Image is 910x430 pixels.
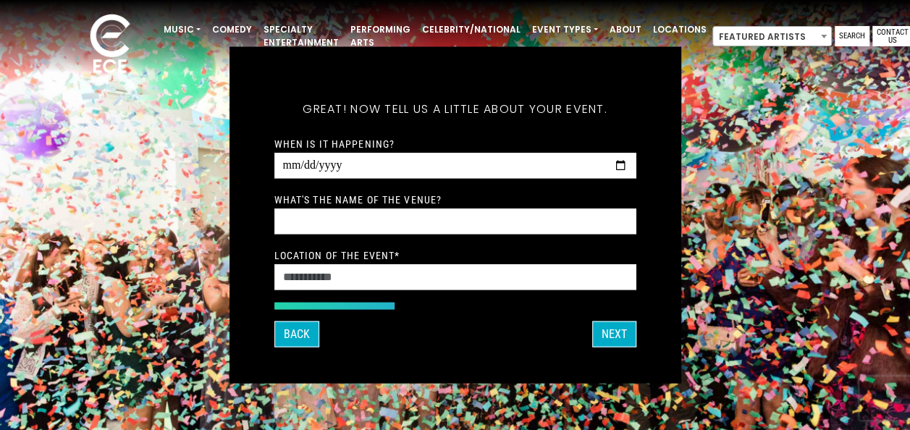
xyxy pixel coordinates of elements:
a: About [604,17,647,42]
h5: Great! Now tell us a little about your event. [274,83,636,135]
span: Featured Artists [712,26,832,46]
label: What's the name of the venue? [274,193,442,206]
a: Celebrity/National [416,17,526,42]
a: Event Types [526,17,604,42]
a: Locations [647,17,712,42]
a: Specialty Entertainment [258,17,345,55]
button: Next [592,321,636,347]
a: Comedy [206,17,258,42]
button: Back [274,321,319,347]
a: Performing Arts [345,17,416,55]
img: ece_new_logo_whitev2-1.png [74,10,146,80]
a: Music [158,17,206,42]
label: Location of the event [274,249,400,262]
label: When is it happening? [274,138,395,151]
span: Featured Artists [713,27,831,47]
a: Search [835,26,869,46]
